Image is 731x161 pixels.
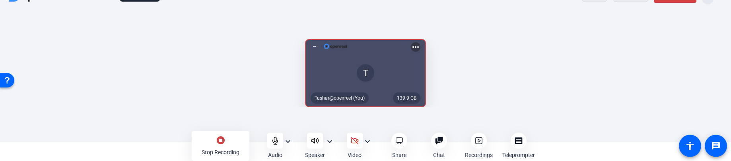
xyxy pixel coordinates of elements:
div: Tushar@openreel (You) [311,92,369,104]
mat-icon: message [711,141,721,151]
img: logo [323,42,348,50]
div: Recordings [465,151,493,159]
div: Stop Recording [202,148,239,156]
div: Teleprompter [502,151,535,159]
mat-icon: expand_more [325,137,334,146]
mat-icon: accessibility [685,141,695,151]
div: Speaker [305,151,325,159]
div: Share [392,151,406,159]
div: Chat [433,151,445,159]
mat-icon: stop_circle [216,135,226,145]
mat-icon: more_horiz [411,42,420,52]
mat-icon: expand_more [283,137,293,146]
div: T [357,64,374,82]
div: Audio [268,151,282,159]
mat-icon: expand_more [363,137,372,146]
div: Video [348,151,362,159]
